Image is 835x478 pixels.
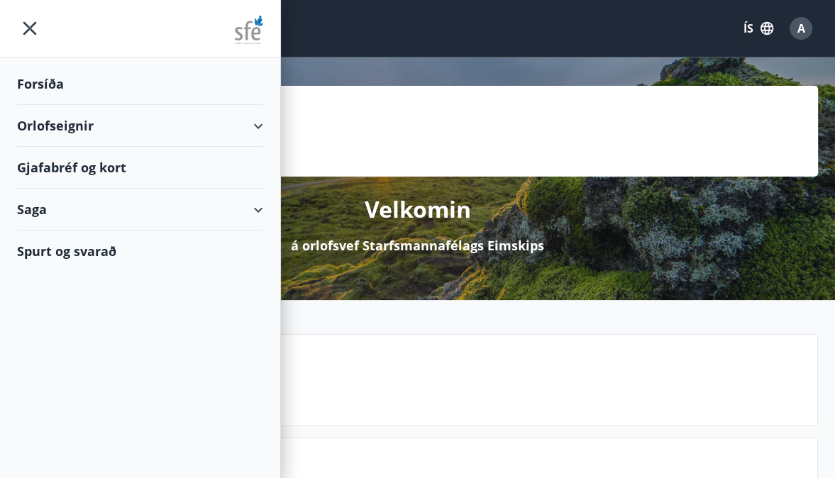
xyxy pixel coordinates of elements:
[17,189,263,230] div: Saga
[17,105,263,147] div: Orlofseignir
[17,147,263,189] div: Gjafabréf og kort
[17,16,43,41] button: menu
[121,370,806,394] p: Næstu helgi
[365,194,471,225] p: Velkomin
[17,63,263,105] div: Forsíða
[291,236,544,255] p: á orlofsvef Starfsmannafélags Eimskips
[736,16,781,41] button: ÍS
[784,11,818,45] button: A
[235,16,263,44] img: union_logo
[797,21,805,36] span: A
[17,230,263,272] div: Spurt og svarað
